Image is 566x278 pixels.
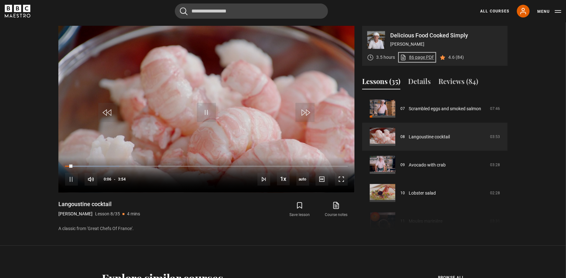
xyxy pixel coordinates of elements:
[537,8,561,15] button: Toggle navigation
[95,211,120,217] p: Lesson 8/35
[390,41,503,48] p: [PERSON_NAME]
[296,173,309,186] span: auto
[409,134,450,140] a: Langoustine cocktail
[409,190,436,197] a: Lobster salad
[390,33,503,38] p: Delicious Food Cooked Simply
[480,8,509,14] a: All Courses
[408,76,431,89] button: Details
[58,200,140,208] h1: Langoustine cocktail
[127,211,140,217] p: 4 mins
[5,5,30,18] svg: BBC Maestro
[318,200,354,219] a: Course notes
[104,174,111,185] span: 0:06
[257,173,270,186] button: Next Lesson
[85,173,97,186] button: Mute
[335,173,348,186] button: Fullscreen
[362,76,400,89] button: Lessons (35)
[448,54,464,61] p: 4.6 (84)
[296,173,309,186] div: Current quality: 720p
[277,173,290,185] button: Playback Rate
[180,7,188,15] button: Submit the search query
[118,174,126,185] span: 3:54
[65,173,78,186] button: Pause
[409,105,481,112] a: Scrambled eggs and smoked salmon
[58,26,354,193] video-js: Video Player
[175,4,328,19] input: Search
[58,211,93,217] p: [PERSON_NAME]
[281,200,318,219] button: Save lesson
[409,162,446,168] a: Avocado with crab
[58,225,354,232] p: A classic from 'Great Chefs Of France'.
[114,177,115,181] span: -
[438,76,478,89] button: Reviews (84)
[316,173,328,186] button: Captions
[65,166,348,167] div: Progress Bar
[400,54,434,61] a: 86 page PDF
[376,54,395,61] p: 3.5 hours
